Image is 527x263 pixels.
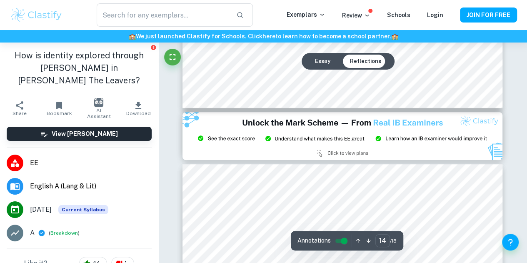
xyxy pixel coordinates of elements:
[30,205,52,215] span: [DATE]
[79,97,119,120] button: AI Assistant
[47,110,72,116] span: Bookmark
[387,12,410,18] a: Schools
[10,7,63,23] img: Clastify logo
[297,236,331,245] span: Annotations
[390,237,397,245] span: / 15
[343,55,388,68] button: Reflections
[427,12,443,18] a: Login
[49,229,80,237] span: ( )
[502,234,519,250] button: Help and Feedback
[97,3,230,27] input: Search for any exemplars...
[58,205,108,214] span: Current Syllabus
[391,33,398,40] span: 🏫
[52,129,118,138] h6: View [PERSON_NAME]
[129,33,136,40] span: 🏫
[58,205,108,214] div: This exemplar is based on the current syllabus. Feel free to refer to it for inspiration/ideas wh...
[30,158,152,168] span: EE
[7,49,152,87] h1: How is identity explored through [PERSON_NAME] in [PERSON_NAME] The Leavers?
[84,108,114,119] span: AI Assistant
[342,11,370,20] p: Review
[150,44,157,50] button: Report issue
[30,181,152,191] span: English A (Lang & Lit)
[119,97,158,120] button: Download
[40,97,79,120] button: Bookmark
[2,32,525,41] h6: We just launched Clastify for Schools. Click to learn how to become a school partner.
[30,228,35,238] p: A
[164,49,181,65] button: Fullscreen
[94,98,103,107] img: AI Assistant
[308,55,337,68] button: Essay
[12,110,27,116] span: Share
[287,10,325,19] p: Exemplars
[262,33,275,40] a: here
[50,229,78,237] button: Breakdown
[126,110,151,116] span: Download
[7,127,152,141] button: View [PERSON_NAME]
[182,112,502,160] img: Ad
[460,8,517,23] button: JOIN FOR FREE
